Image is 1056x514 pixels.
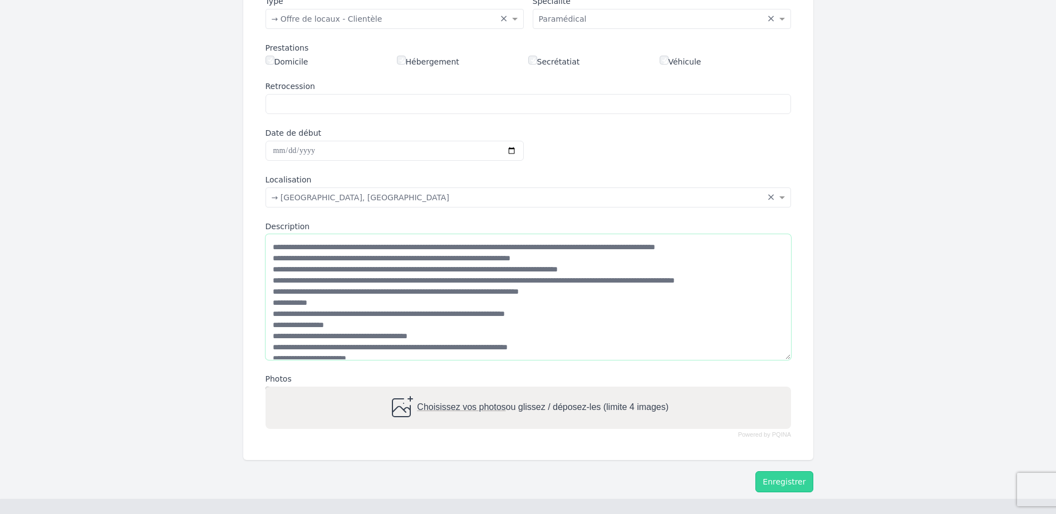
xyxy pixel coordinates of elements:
[266,81,791,92] label: Retrocession
[266,221,791,232] label: Description
[767,13,777,24] span: Clear all
[500,13,509,24] span: Clear all
[266,42,791,53] div: Prestations
[767,192,777,203] span: Clear all
[266,174,791,185] label: Localisation
[528,56,580,67] label: Secrétatiat
[397,56,406,65] input: Hébergement
[417,403,505,412] span: Choisissez vos photos
[660,56,669,65] input: Véhicule
[387,394,668,421] div: ou glissez / déposez-les (limite 4 images)
[528,56,537,65] input: Secrétatiat
[266,56,274,65] input: Domicile
[755,471,813,492] button: Enregistrer
[266,373,791,384] label: Photos
[738,432,790,437] a: Powered by PQINA
[266,56,308,67] label: Domicile
[266,127,524,139] label: Date de début
[397,56,459,67] label: Hébergement
[660,56,701,67] label: Véhicule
